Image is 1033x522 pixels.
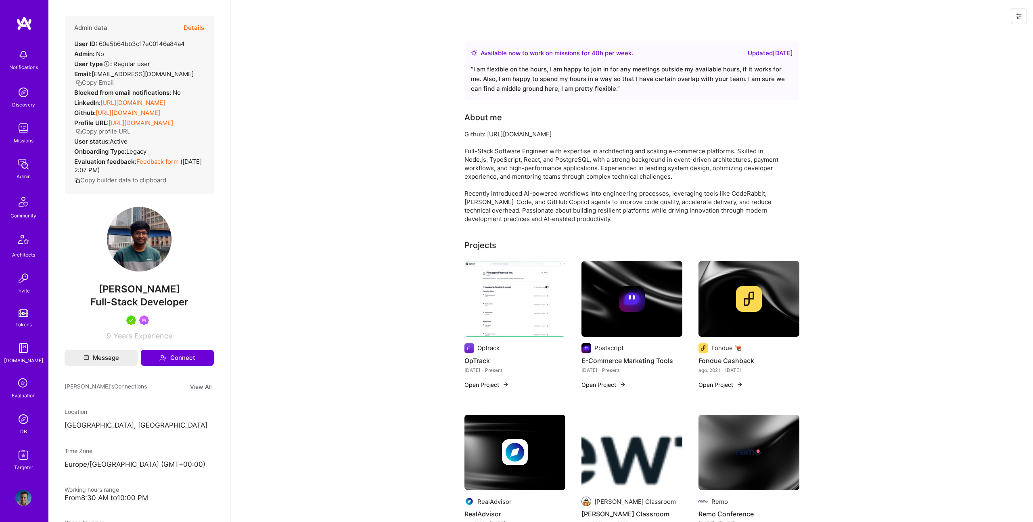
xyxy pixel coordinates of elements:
[65,421,214,430] p: [GEOGRAPHIC_DATA], [GEOGRAPHIC_DATA]
[65,382,147,391] span: [PERSON_NAME]'s Connections
[65,494,214,502] div: From 8:30 AM to 10:00 PM
[76,127,130,136] button: Copy profile URL
[464,497,474,506] img: Company logo
[74,24,107,31] h4: Admin data
[15,156,31,172] img: admin teamwork
[698,343,708,353] img: Company logo
[502,439,528,465] img: Company logo
[10,211,36,220] div: Community
[14,192,33,211] img: Community
[464,111,502,123] div: About me
[96,109,160,117] a: [URL][DOMAIN_NAME]
[698,261,799,337] img: cover
[15,320,32,329] div: Tokens
[107,207,171,271] img: User Avatar
[141,350,214,366] button: Connect
[581,497,591,506] img: Company logo
[74,109,96,117] strong: Github:
[698,509,799,519] h4: Remo Conference
[15,84,31,100] img: discovery
[464,366,565,374] div: [DATE] - Present
[711,497,728,506] div: Remo
[139,315,149,325] img: Been on Mission
[748,48,793,58] div: Updated [DATE]
[581,415,682,491] img: Newton Classroom
[581,366,682,374] div: [DATE] - Present
[107,332,111,340] span: 9
[74,99,100,106] strong: LinkedIn:
[12,100,35,109] div: Discovery
[581,355,682,366] h4: E-Commerce Marketing Tools
[14,136,33,145] div: Missions
[74,40,97,48] strong: User ID:
[477,497,512,506] div: RealAdvisor
[736,286,762,312] img: Company logo
[74,50,104,58] div: No
[464,509,565,519] h4: RealAdvisor
[464,380,509,389] button: Open Project
[15,340,31,356] img: guide book
[90,296,188,308] span: Full-Stack Developer
[471,50,477,56] img: Availability
[736,439,762,465] img: Company logo
[594,344,623,352] div: Postscript
[65,407,214,416] div: Location
[103,60,110,67] i: Help
[65,486,119,493] span: Working hours range
[15,270,31,286] img: Invite
[4,356,43,365] div: [DOMAIN_NAME]
[9,63,38,71] div: Notifications
[74,148,126,155] strong: Onboarding Type:
[159,354,167,361] i: icon Connect
[92,70,194,78] span: [EMAIL_ADDRESS][DOMAIN_NAME]
[19,309,28,317] img: tokens
[74,60,112,68] strong: User type :
[136,158,179,165] a: Feedback form
[464,343,474,353] img: Company logo
[464,355,565,366] h4: OpTrack
[15,447,31,463] img: Skill Targeter
[113,332,172,340] span: Years Experience
[12,251,35,259] div: Architects
[76,78,114,87] button: Copy Email
[581,509,682,519] h4: [PERSON_NAME] Classroom
[736,381,743,388] img: arrow-right
[74,176,166,184] button: Copy builder data to clipboard
[594,497,676,506] div: [PERSON_NAME] Classroom
[15,47,31,63] img: bell
[15,411,31,427] img: Admin Search
[126,315,136,325] img: A.Teamer in Residence
[188,382,214,391] button: View All
[74,138,110,145] strong: User status:
[14,463,33,472] div: Targeter
[464,415,565,491] img: cover
[15,490,31,506] img: User Avatar
[16,376,31,391] i: icon SelectionTeam
[20,427,27,436] div: DB
[65,350,138,366] button: Message
[74,40,185,48] div: 60e5b64bb3c17e00146a84a4
[74,70,92,78] strong: Email:
[711,344,742,352] div: Fondue 🫕
[592,49,600,57] span: 40
[74,60,150,68] div: Regular user
[471,65,793,94] div: “ I am flexible on the hours, I am happy to join in for any meetings outside my available hours, ...
[581,343,591,353] img: Company logo
[477,344,500,352] div: Optrack
[74,157,204,174] div: ( [DATE] 2:07 PM )
[100,99,165,106] a: [URL][DOMAIN_NAME]
[74,119,109,127] strong: Profile URL:
[581,261,682,337] img: cover
[109,119,173,127] a: [URL][DOMAIN_NAME]
[698,497,708,506] img: Company logo
[581,380,626,389] button: Open Project
[17,172,31,181] div: Admin
[464,130,787,223] div: Github: [URL][DOMAIN_NAME] Full-Stack Software Engineer with expertise in architecting and scalin...
[74,88,181,97] div: No
[15,120,31,136] img: teamwork
[619,381,626,388] img: arrow-right
[74,158,136,165] strong: Evaluation feedback:
[698,415,799,491] img: cover
[84,355,89,361] i: icon Mail
[65,447,92,454] span: Time Zone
